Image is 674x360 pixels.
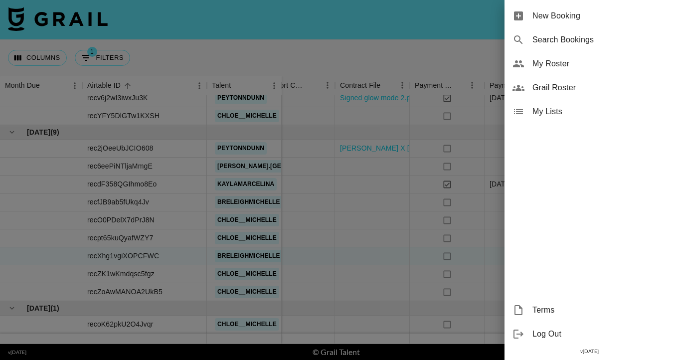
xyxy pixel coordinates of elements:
[505,100,674,124] div: My Lists
[505,52,674,76] div: My Roster
[505,76,674,100] div: Grail Roster
[532,58,666,70] span: My Roster
[532,106,666,118] span: My Lists
[532,82,666,94] span: Grail Roster
[505,4,674,28] div: New Booking
[532,328,666,340] span: Log Out
[532,10,666,22] span: New Booking
[505,298,674,322] div: Terms
[532,34,666,46] span: Search Bookings
[505,346,674,357] div: v [DATE]
[505,28,674,52] div: Search Bookings
[505,322,674,346] div: Log Out
[532,304,666,316] span: Terms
